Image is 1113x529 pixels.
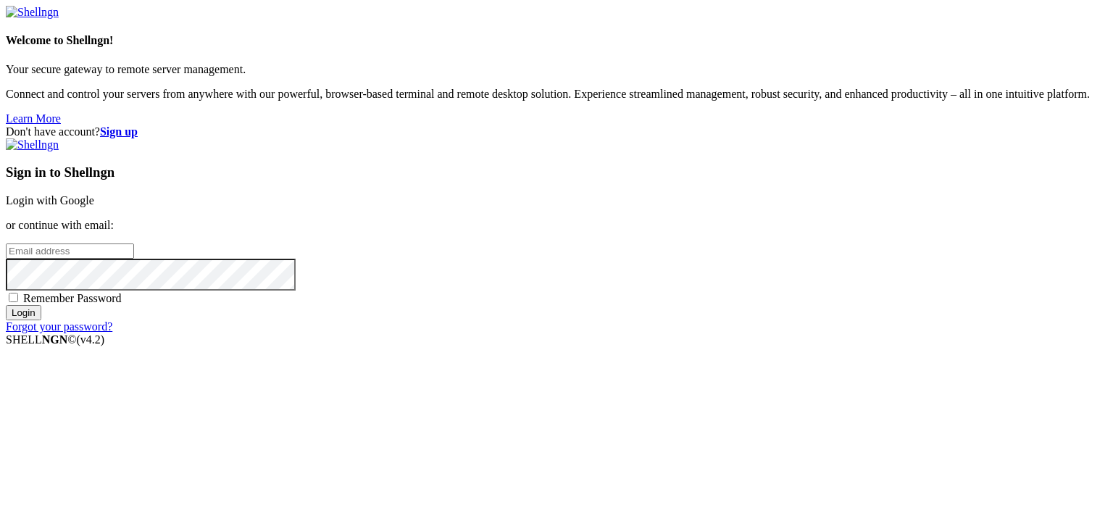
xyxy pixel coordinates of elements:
[6,112,61,125] a: Learn More
[6,34,1107,47] h4: Welcome to Shellngn!
[6,305,41,320] input: Login
[6,63,1107,76] p: Your secure gateway to remote server management.
[6,320,112,333] a: Forgot your password?
[6,138,59,151] img: Shellngn
[100,125,138,138] a: Sign up
[6,6,59,19] img: Shellngn
[23,292,122,304] span: Remember Password
[6,243,134,259] input: Email address
[6,164,1107,180] h3: Sign in to Shellngn
[77,333,105,346] span: 4.2.0
[6,125,1107,138] div: Don't have account?
[6,194,94,207] a: Login with Google
[9,293,18,302] input: Remember Password
[6,88,1107,101] p: Connect and control your servers from anywhere with our powerful, browser-based terminal and remo...
[6,333,104,346] span: SHELL ©
[6,219,1107,232] p: or continue with email:
[42,333,68,346] b: NGN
